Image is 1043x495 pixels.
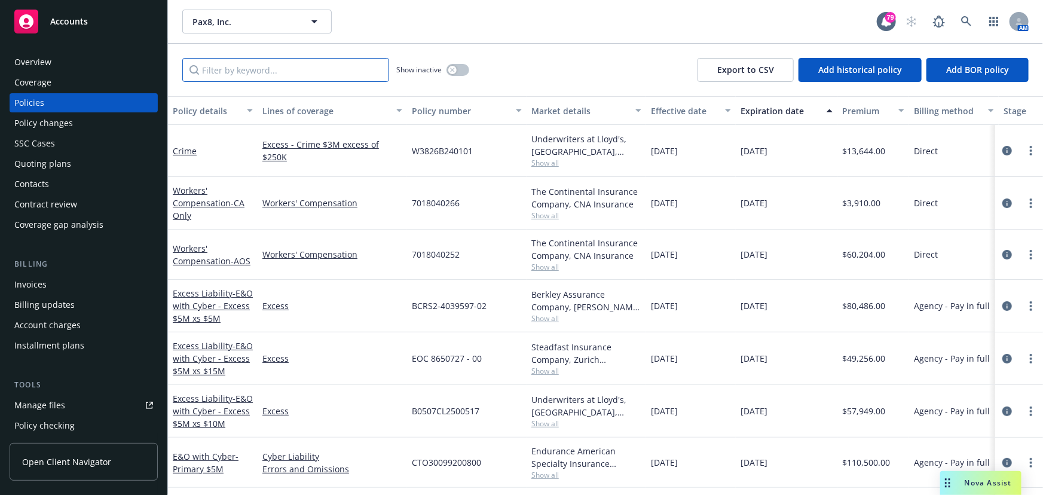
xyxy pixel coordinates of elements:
[651,105,718,117] div: Effective date
[741,197,767,209] span: [DATE]
[14,175,49,194] div: Contacts
[531,366,641,376] span: Show all
[842,405,885,417] span: $57,949.00
[14,416,75,435] div: Policy checking
[885,12,896,23] div: 79
[262,248,402,261] a: Workers' Compensation
[1024,456,1038,470] a: more
[914,197,938,209] span: Direct
[799,58,922,82] button: Add historical policy
[262,138,402,163] a: Excess - Crime $3M excess of $250K
[10,295,158,314] a: Billing updates
[412,300,487,312] span: BCRS2-4039597-02
[10,175,158,194] a: Contacts
[14,295,75,314] div: Billing updates
[646,96,736,125] button: Effective date
[651,405,678,417] span: [DATE]
[531,262,641,272] span: Show all
[741,300,767,312] span: [DATE]
[736,96,837,125] button: Expiration date
[531,133,641,158] div: Underwriters at Lloyd's, [GEOGRAPHIC_DATA], [PERSON_NAME] of [GEOGRAPHIC_DATA]
[1024,404,1038,418] a: more
[940,471,1021,495] button: Nova Assist
[531,210,641,221] span: Show all
[262,197,402,209] a: Workers' Compensation
[412,456,481,469] span: CTO30099200800
[10,5,158,38] a: Accounts
[10,195,158,214] a: Contract review
[1000,404,1014,418] a: circleInformation
[14,93,44,112] div: Policies
[651,352,678,365] span: [DATE]
[173,243,250,267] a: Workers' Compensation
[842,300,885,312] span: $80,486.00
[531,105,628,117] div: Market details
[531,313,641,323] span: Show all
[10,154,158,173] a: Quoting plans
[914,300,990,312] span: Agency - Pay in full
[262,300,402,312] a: Excess
[10,73,158,92] a: Coverage
[14,396,65,415] div: Manage files
[14,134,55,153] div: SSC Cases
[182,10,332,33] button: Pax8, Inc.
[914,145,938,157] span: Direct
[842,248,885,261] span: $60,204.00
[914,352,990,365] span: Agency - Pay in full
[914,248,938,261] span: Direct
[842,197,880,209] span: $3,910.00
[22,456,111,468] span: Open Client Navigator
[14,53,51,72] div: Overview
[909,96,999,125] button: Billing method
[741,105,819,117] div: Expiration date
[50,17,88,26] span: Accounts
[982,10,1006,33] a: Switch app
[651,197,678,209] span: [DATE]
[741,405,767,417] span: [DATE]
[698,58,794,82] button: Export to CSV
[262,105,389,117] div: Lines of coverage
[14,215,103,234] div: Coverage gap analysis
[955,10,978,33] a: Search
[173,340,253,377] a: Excess Liability
[14,275,47,294] div: Invoices
[10,336,158,355] a: Installment plans
[231,255,250,267] span: - AOS
[412,197,460,209] span: 7018040266
[651,145,678,157] span: [DATE]
[192,16,296,28] span: Pax8, Inc.
[262,450,402,463] a: Cyber Liability
[741,352,767,365] span: [DATE]
[1000,196,1014,210] a: circleInformation
[412,248,460,261] span: 7018040252
[531,341,641,366] div: Steadfast Insurance Company, Zurich Insurance Group
[173,451,238,475] a: E&O with Cyber
[10,316,158,335] a: Account charges
[531,418,641,429] span: Show all
[262,405,402,417] a: Excess
[1004,105,1041,117] div: Stage
[531,393,641,418] div: Underwriters at Lloyd's, [GEOGRAPHIC_DATA], [PERSON_NAME] of [GEOGRAPHIC_DATA]
[651,300,678,312] span: [DATE]
[182,58,389,82] input: Filter by keyword...
[651,248,678,261] span: [DATE]
[10,215,158,234] a: Coverage gap analysis
[10,114,158,133] a: Policy changes
[1024,352,1038,366] a: more
[412,105,509,117] div: Policy number
[168,96,258,125] button: Policy details
[10,258,158,270] div: Billing
[531,158,641,168] span: Show all
[10,396,158,415] a: Manage files
[741,248,767,261] span: [DATE]
[14,154,71,173] div: Quoting plans
[14,195,77,214] div: Contract review
[717,64,774,75] span: Export to CSV
[1000,299,1014,313] a: circleInformation
[258,96,407,125] button: Lines of coverage
[1000,143,1014,158] a: circleInformation
[531,470,641,480] span: Show all
[1024,247,1038,262] a: more
[1000,456,1014,470] a: circleInformation
[1000,247,1014,262] a: circleInformation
